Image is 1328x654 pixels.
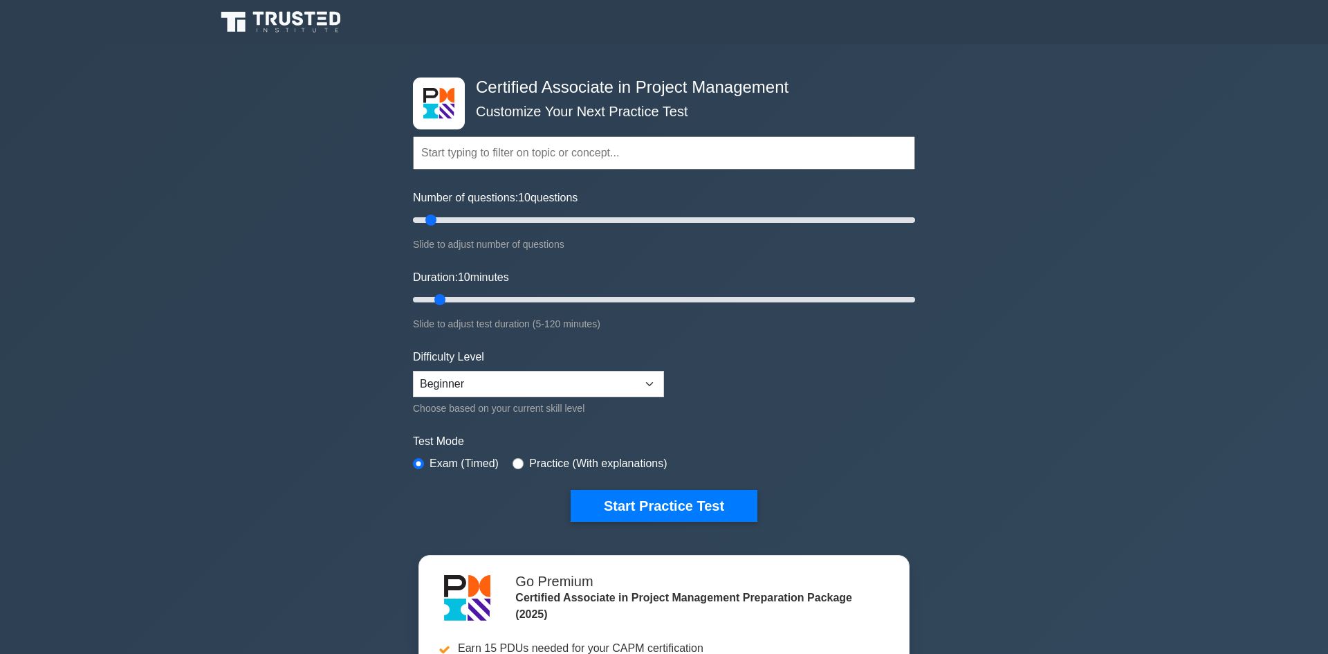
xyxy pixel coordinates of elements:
[458,271,470,283] span: 10
[413,433,915,450] label: Test Mode
[413,269,509,286] label: Duration: minutes
[518,192,531,203] span: 10
[413,400,664,417] div: Choose based on your current skill level
[430,455,499,472] label: Exam (Timed)
[413,190,578,206] label: Number of questions: questions
[413,136,915,170] input: Start typing to filter on topic or concept...
[413,316,915,332] div: Slide to adjust test duration (5-120 minutes)
[529,455,667,472] label: Practice (With explanations)
[571,490,757,522] button: Start Practice Test
[470,78,847,98] h4: Certified Associate in Project Management
[413,349,484,365] label: Difficulty Level
[413,236,915,253] div: Slide to adjust number of questions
